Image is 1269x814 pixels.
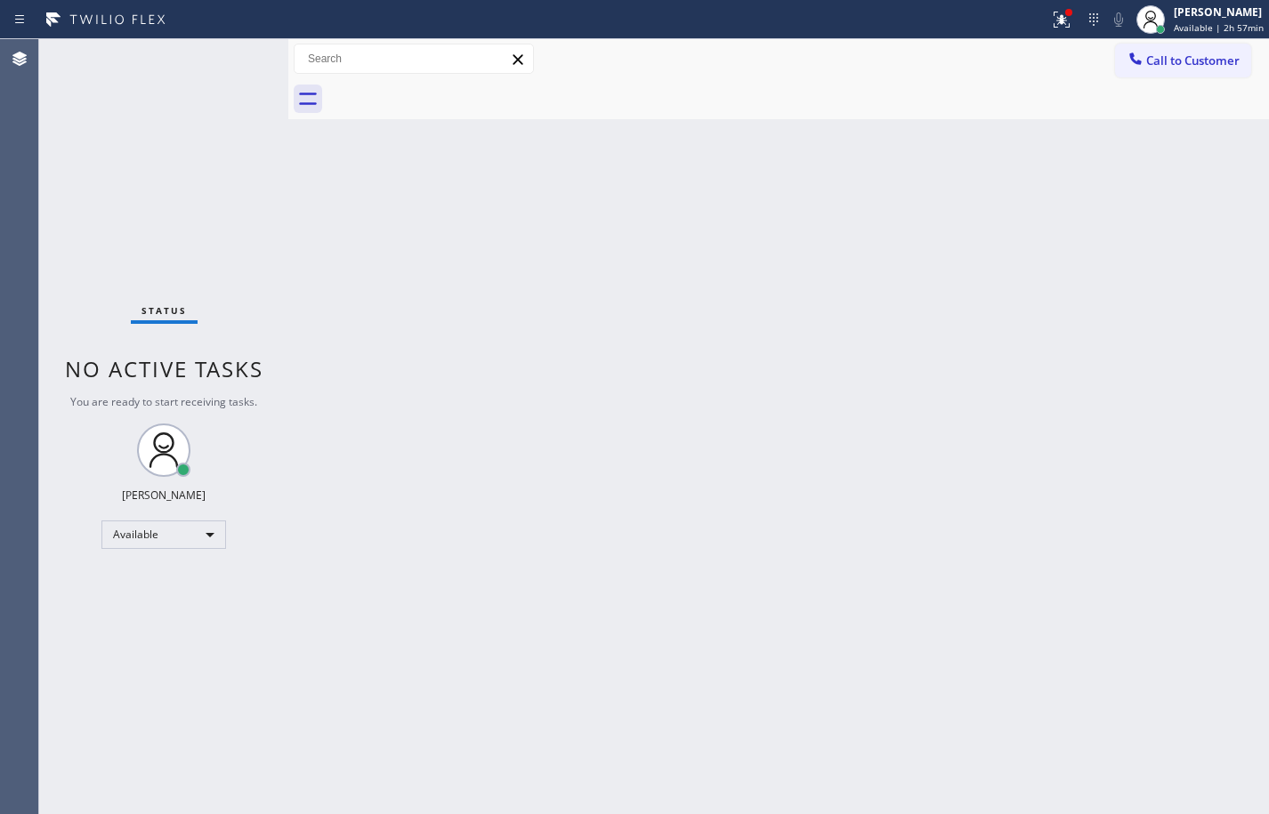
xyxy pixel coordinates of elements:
span: You are ready to start receiving tasks. [70,394,257,409]
button: Mute [1106,7,1131,32]
span: Call to Customer [1146,52,1240,69]
button: Call to Customer [1115,44,1251,77]
div: Available [101,520,226,549]
div: [PERSON_NAME] [1174,4,1264,20]
span: Available | 2h 57min [1174,21,1264,34]
span: Status [141,304,187,317]
div: [PERSON_NAME] [122,488,206,503]
input: Search [295,44,533,73]
span: No active tasks [65,354,263,383]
